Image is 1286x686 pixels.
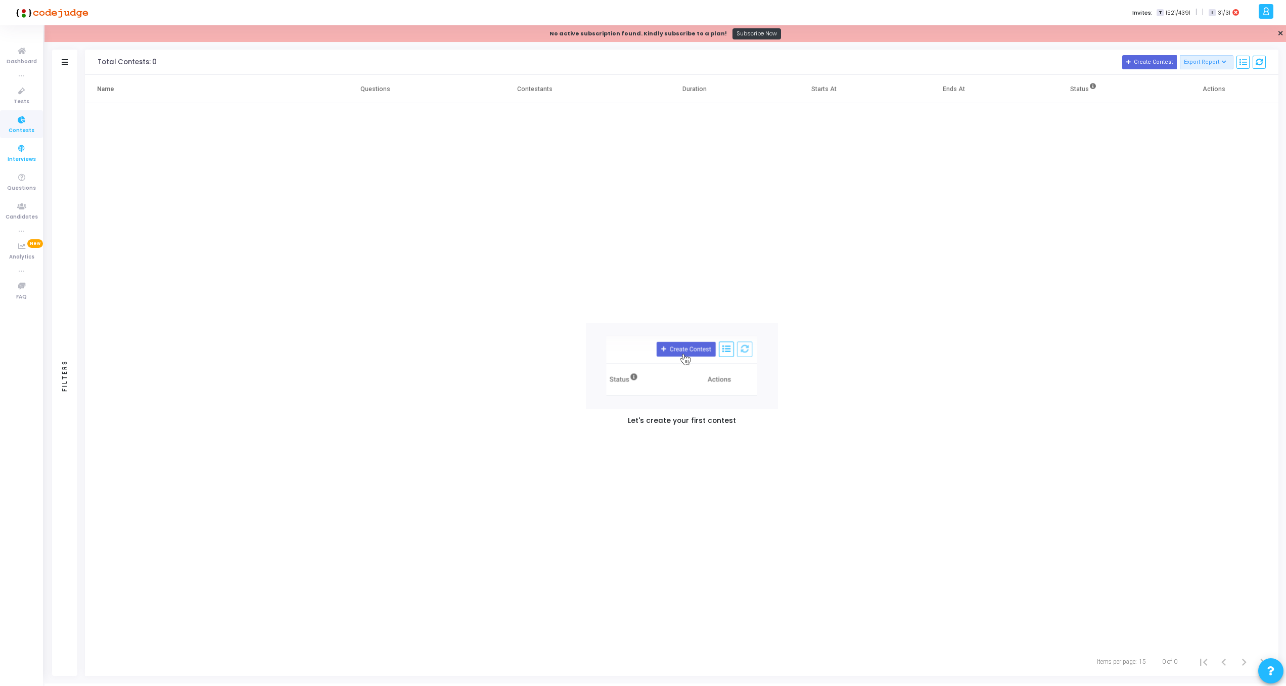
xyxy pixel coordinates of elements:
[549,29,727,38] div: No active subscription found. Kindly subscribe to a plan!
[1209,9,1215,17] span: I
[9,126,34,135] span: Contests
[1254,652,1274,672] button: Last page
[13,3,88,23] img: logo
[759,75,889,103] th: Starts At
[1214,652,1234,672] button: Previous page
[7,58,37,66] span: Dashboard
[586,323,778,409] img: new test/contest
[14,98,29,106] span: Tests
[1149,75,1278,103] th: Actions
[85,75,310,103] th: Name
[628,417,736,425] h5: Let's create your first contest
[629,75,759,103] th: Duration
[1234,652,1254,672] button: Next page
[6,213,38,222] span: Candidates
[1277,28,1283,39] a: ✕
[9,253,34,262] span: Analytics
[8,155,36,164] span: Interviews
[310,75,440,103] th: Questions
[27,239,43,248] span: New
[1097,657,1137,666] div: Items per page:
[1193,652,1214,672] button: First page
[1157,9,1163,17] span: T
[1122,55,1177,69] button: Create Contest
[7,184,36,193] span: Questions
[732,28,782,39] a: Subscribe Now
[1166,9,1190,17] span: 1521/4391
[16,293,27,302] span: FAQ
[1139,657,1146,666] div: 15
[1202,7,1204,18] span: |
[1019,75,1149,103] th: Status
[1132,9,1153,17] label: Invites:
[60,320,69,431] div: Filters
[1218,9,1230,17] span: 31/31
[440,75,629,103] th: Contestants
[98,58,157,66] div: Total Contests: 0
[1162,657,1177,666] div: 0 of 0
[889,75,1019,103] th: Ends At
[1196,7,1197,18] span: |
[1180,55,1234,69] button: Export Report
